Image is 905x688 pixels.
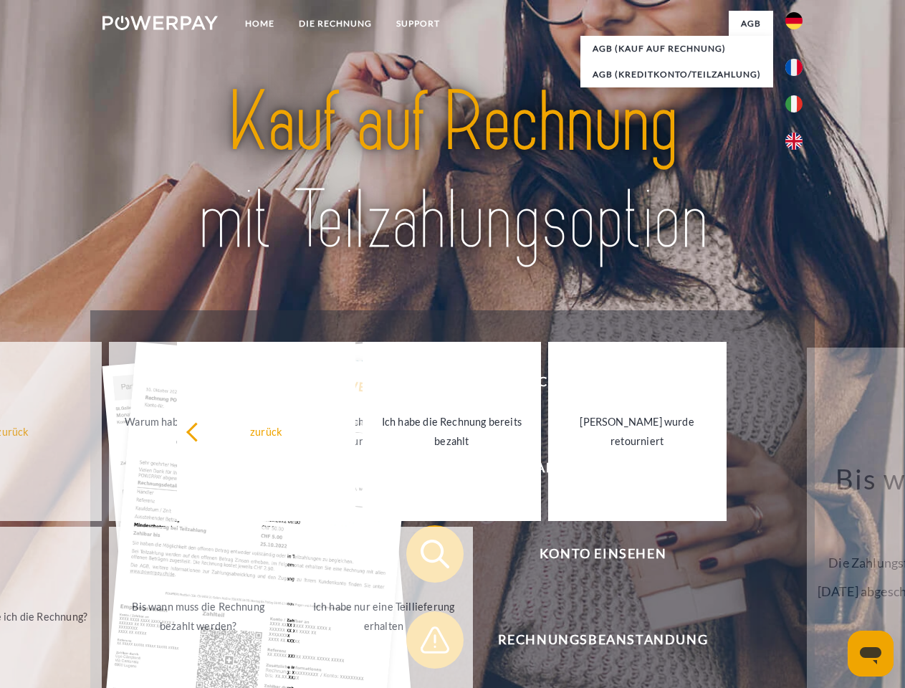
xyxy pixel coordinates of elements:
a: agb [729,11,773,37]
a: DIE RECHNUNG [287,11,384,37]
img: it [785,95,803,113]
a: SUPPORT [384,11,452,37]
div: zurück [186,421,347,441]
span: Konto einsehen [427,525,778,583]
div: Warum habe ich eine Rechnung erhalten? [118,412,279,451]
button: Rechnungsbeanstandung [406,611,779,669]
div: [PERSON_NAME] wurde retourniert [557,412,718,451]
div: Ich habe die Rechnung bereits bezahlt [371,412,532,451]
div: Ich habe nur eine Teillieferung erhalten [303,597,464,636]
a: Home [233,11,287,37]
span: Rechnungsbeanstandung [427,611,778,669]
img: de [785,12,803,29]
a: AGB (Kreditkonto/Teilzahlung) [580,62,773,87]
a: AGB (Kauf auf Rechnung) [580,36,773,62]
img: en [785,133,803,150]
img: title-powerpay_de.svg [137,69,768,274]
button: Konto einsehen [406,525,779,583]
img: logo-powerpay-white.svg [102,16,218,30]
div: Bis wann muss die Rechnung bezahlt werden? [118,597,279,636]
iframe: Schaltfläche zum Öffnen des Messaging-Fensters [848,631,894,677]
img: fr [785,59,803,76]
